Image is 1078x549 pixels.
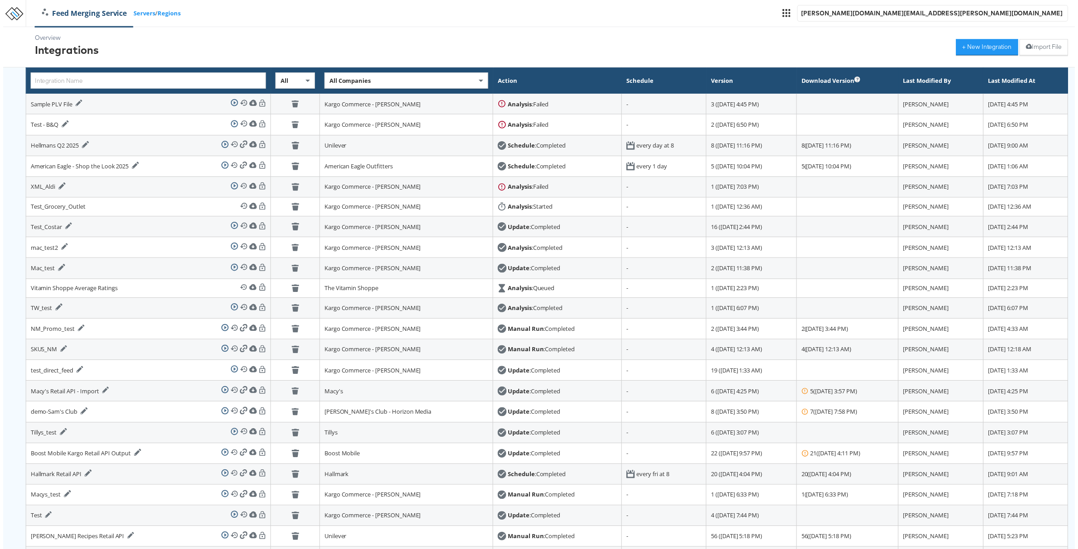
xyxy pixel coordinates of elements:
[508,100,532,109] strong: Analysis
[707,425,798,445] td: 6 ([DATE] 3:07 PM)
[986,198,1071,217] td: [DATE] 12:36 AM
[707,320,798,341] td: 2 ([DATE] 3:44 PM)
[328,77,370,85] span: All Companies
[28,100,80,109] div: Sample PLV File
[28,472,89,481] div: Hallmark Retail API
[508,431,529,439] strong: Update
[319,177,493,198] td: Kargo Commerce - [PERSON_NAME]
[901,508,986,529] td: [PERSON_NAME]
[131,9,153,18] a: Servers
[637,163,668,172] div: every 1 day
[707,198,798,217] td: 1 ([DATE] 12:36 AM)
[901,259,986,280] td: [PERSON_NAME]
[28,183,63,192] div: XML_Aldi
[28,121,66,130] div: Test - B&Q
[508,163,535,171] strong: Schedule
[637,473,670,481] div: every fri at 8
[901,404,986,425] td: [PERSON_NAME]
[508,121,549,130] div: : Failed
[508,473,535,481] strong: Schedule
[319,487,493,508] td: Kargo Commerce - [PERSON_NAME]
[707,259,798,280] td: 2 ([DATE] 11:38 PM)
[32,8,178,19] div: /
[508,493,544,501] strong: Manual Run
[803,452,896,460] div: 21 ( [DATE] 4:11 PM )
[1022,39,1071,56] button: Import File
[986,280,1071,299] td: [DATE] 2:23 PM
[986,218,1071,239] td: [DATE] 2:44 PM
[986,94,1071,115] td: [DATE] 4:45 PM
[627,306,702,314] div: -
[28,265,62,274] div: Mac_test
[803,9,1067,18] div: [PERSON_NAME][DOMAIN_NAME][EMAIL_ADDRESS][PERSON_NAME][DOMAIN_NAME]
[627,535,702,544] div: -
[28,430,64,439] div: Tillys_test
[803,347,896,356] div: 4 ( [DATE] 12:13 AM )
[901,177,986,198] td: [PERSON_NAME]
[508,100,549,109] div: : Failed
[319,94,493,115] td: Kargo Commerce - [PERSON_NAME]
[627,326,702,335] div: -
[627,224,702,233] div: -
[627,266,702,274] div: -
[986,239,1071,259] td: [DATE] 12:13 AM
[28,347,65,356] div: SKUS_NM
[319,239,493,259] td: Kargo Commerce - [PERSON_NAME]
[155,9,178,18] a: Regions
[508,224,561,233] div: : Completed
[508,142,535,150] strong: Schedule
[707,508,798,529] td: 4 ([DATE] 7:44 PM)
[707,280,798,299] td: 1 ([DATE] 2:23 PM)
[28,305,60,314] div: TW_test
[901,239,986,259] td: [PERSON_NAME]
[319,136,493,157] td: Unilever
[627,204,702,212] div: -
[803,326,896,335] div: 2 ( [DATE] 3:44 PM )
[508,431,561,439] div: : Completed
[319,280,493,299] td: The Vitamin Shoppe
[319,404,493,425] td: [PERSON_NAME]'s Club - Horizon Media
[901,487,986,508] td: [PERSON_NAME]
[28,326,82,335] div: NM_Promo_test
[803,77,856,86] div: Download Version
[986,341,1071,362] td: [DATE] 12:18 AM
[803,473,896,481] div: 20 ( [DATE] 4:04 PM )
[508,204,532,212] strong: Analysis
[901,445,986,466] td: [PERSON_NAME]
[28,389,107,398] div: Macy's Retail API - Import
[627,493,702,502] div: -
[986,299,1071,320] td: [DATE] 6:07 PM
[627,100,702,109] div: -
[901,218,986,239] td: [PERSON_NAME]
[986,445,1071,466] td: [DATE] 9:57 PM
[803,535,896,544] div: 56 ( [DATE] 5:18 PM )
[959,39,1021,56] button: + New Integration
[28,162,137,172] div: American Eagle - Shop the Look 2025
[707,218,798,239] td: 16 ([DATE] 2:44 PM)
[508,514,529,522] strong: Update
[627,347,702,356] div: -
[319,115,493,136] td: Kargo Commerce - [PERSON_NAME]
[508,452,561,460] div: : Completed
[32,43,96,58] div: Integrations
[986,259,1071,280] td: [DATE] 11:38 PM
[901,320,986,341] td: [PERSON_NAME]
[319,157,493,177] td: American Eagle Outfitters
[319,218,493,239] td: Kargo Commerce - [PERSON_NAME]
[901,136,986,157] td: [PERSON_NAME]
[508,224,529,232] strong: Update
[707,299,798,320] td: 1 ([DATE] 6:07 PM)
[803,389,896,398] div: 5 ( [DATE] 3:57 PM )
[707,362,798,383] td: 19 ([DATE] 1:33 AM)
[28,493,68,502] div: Macys_test
[707,383,798,404] td: 6 ([DATE] 4:25 PM)
[901,341,986,362] td: [PERSON_NAME]
[32,34,96,43] div: Overview
[627,245,702,253] div: -
[508,245,563,253] div: : Completed
[319,259,493,280] td: Kargo Commerce - [PERSON_NAME]
[901,115,986,136] td: [PERSON_NAME]
[28,244,66,253] div: mac_test2
[901,466,986,487] td: [PERSON_NAME]
[508,368,529,377] strong: Update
